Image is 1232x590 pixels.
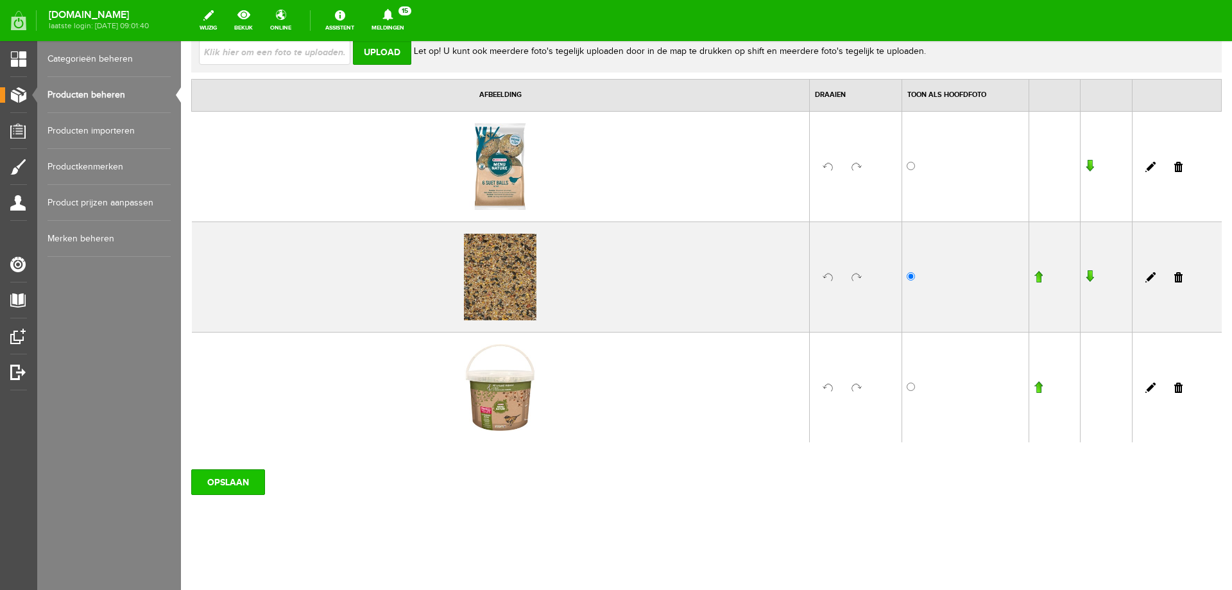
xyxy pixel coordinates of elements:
a: Verwijderen [993,342,1002,352]
a: Bewerken [964,231,975,241]
a: Product prijzen aanpassen [47,185,171,221]
a: Bewerken [964,121,975,131]
a: Assistent [318,6,362,35]
a: Merken beheren [47,221,171,257]
a: Productkenmerken [47,149,171,185]
img: 464142.jpg [283,303,355,390]
a: online [262,6,299,35]
th: Toon als hoofdfoto [721,39,848,71]
span: Let op! U kunt ook meerdere foto's tegelijk uploaden door in de map te drukken op shift en meerde... [233,6,745,16]
span: 15 [398,6,411,15]
a: Verwijderen [993,231,1002,241]
span: laatste login: [DATE] 09:01:40 [49,22,149,30]
strong: [DOMAIN_NAME] [49,12,149,19]
a: wijzig [192,6,225,35]
a: Verwijderen [993,121,1002,131]
a: Producten beheren [47,77,171,113]
img: 464425.jpg [283,82,355,169]
a: Categorieën beheren [47,41,171,77]
a: Bewerken [964,342,975,352]
th: Draaien [629,39,721,71]
a: Producten importeren [47,113,171,149]
input: OPSLAAN [10,428,84,454]
a: bekijk [227,6,261,35]
a: Meldingen15 [364,6,412,35]
th: Afbeelding [11,39,629,71]
img: 464107.jpg [283,193,355,279]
